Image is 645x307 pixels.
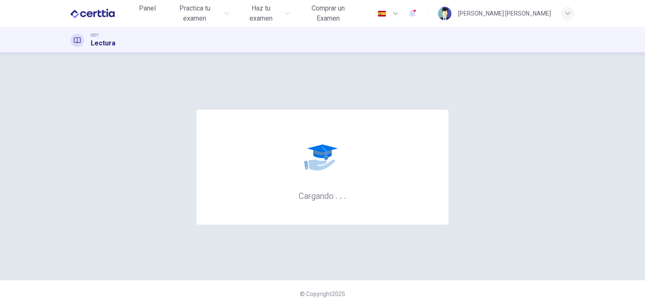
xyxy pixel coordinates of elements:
img: Profile picture [438,7,451,20]
button: Practica tu examen [164,1,233,26]
img: CERTTIA logo [71,5,115,22]
span: CET1 [91,32,99,38]
h6: . [339,188,342,202]
img: es [377,11,387,17]
a: CERTTIA logo [71,5,134,22]
h6: Cargando [299,190,346,201]
h6: . [335,188,338,202]
span: © Copyright 2025 [300,291,345,297]
button: Panel [134,1,161,16]
div: [PERSON_NAME] [PERSON_NAME] [458,8,551,19]
span: Panel [139,3,156,13]
button: Comprar un Examen [296,1,360,26]
span: Comprar un Examen [300,3,357,24]
button: Haz tu examen [236,1,293,26]
span: Practica tu examen [168,3,222,24]
h6: . [343,188,346,202]
a: Panel [134,1,161,26]
h1: Lectura [91,38,115,48]
span: Haz tu examen [239,3,282,24]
